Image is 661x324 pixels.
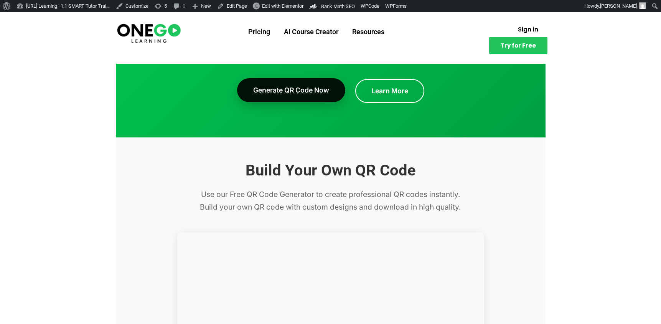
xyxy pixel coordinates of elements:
a: Resources [345,22,391,42]
a: Pricing [241,22,277,42]
span: Rank Math SEO [321,3,355,9]
h2: Build Your Own QR Code [124,160,538,180]
a: Learn More [355,79,424,103]
span: Sign in [518,26,538,32]
span: [PERSON_NAME] [600,3,637,9]
p: Use our Free QR Code Generator to create professional QR codes instantly. Build your own QR code ... [196,188,465,213]
a: AI Course Creator [277,22,345,42]
span: Edit with Elementor [262,3,303,9]
a: Sign in [509,22,547,37]
span: Try for Free [501,43,536,48]
a: Generate QR Code Now [237,78,345,102]
a: Try for Free [489,37,547,54]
